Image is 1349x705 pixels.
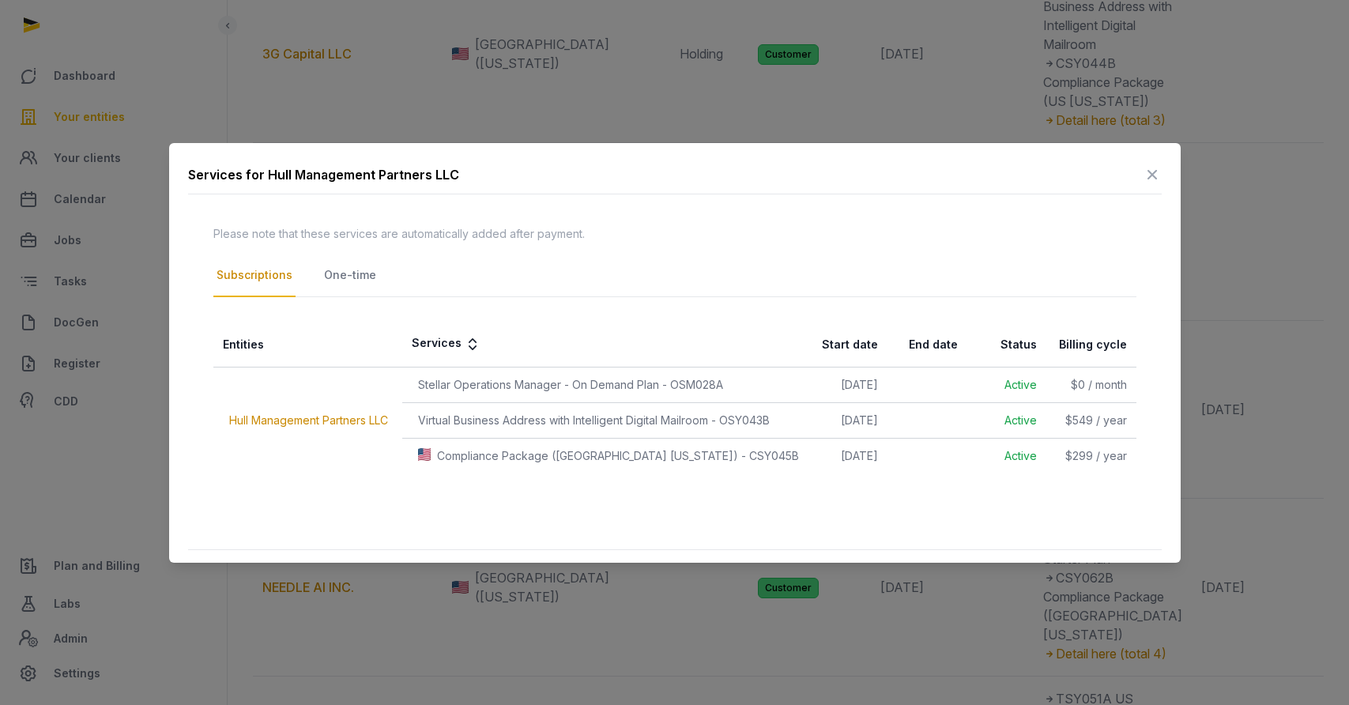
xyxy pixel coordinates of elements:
div: Compliance Package ([GEOGRAPHIC_DATA] [US_STATE]) - CSY045B [437,448,799,464]
p: Please note that these services are automatically added after payment. [213,226,1136,242]
th: End date [887,322,967,368]
span: $299 / year [1065,449,1127,462]
span: $549 / year [1065,413,1127,427]
td: [DATE] [808,402,888,438]
td: Active [967,402,1047,438]
td: Active [967,438,1047,473]
td: Active [967,367,1047,402]
div: Virtual Business Address with Intelligent Digital Mailroom - OSY043B [418,413,770,428]
nav: Tabs [213,254,1136,297]
th: Entities [213,322,402,368]
td: [DATE] [808,367,888,402]
td: [DATE] [808,438,888,473]
span: $0 / month [1071,378,1127,391]
div: Stellar Operations Manager - On Demand Plan - OSM028A [418,377,723,393]
div: Services [412,334,480,356]
div: Subscriptions [213,254,296,297]
th: Billing cycle [1046,322,1136,368]
div: Services for Hull Management Partners LLC [188,165,459,184]
img: us.png [418,448,431,461]
a: Hull Management Partners LLC [229,413,388,427]
th: Status [967,322,1047,368]
div: One-time [321,254,379,297]
th: Start date [808,322,888,368]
